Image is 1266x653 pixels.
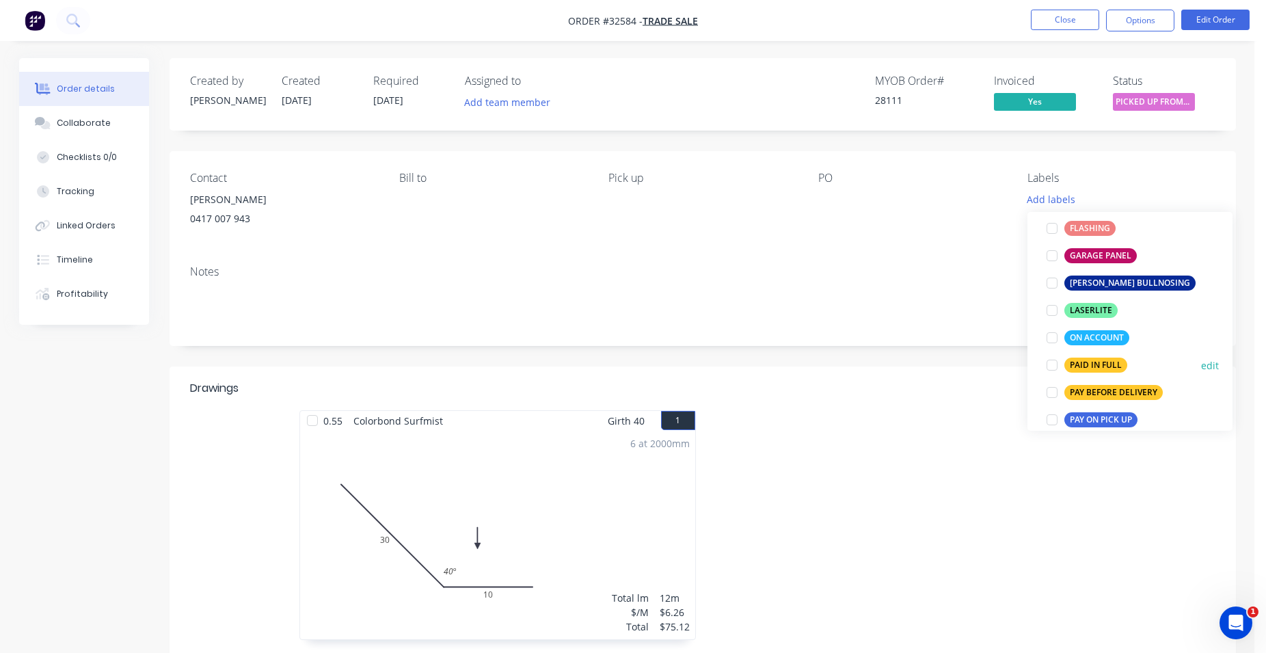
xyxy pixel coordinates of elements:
button: PICKED UP FROM ... [1113,93,1195,114]
div: PAY BEFORE DELIVERY [1064,385,1163,400]
button: Edit Order [1181,10,1250,30]
div: $/M [612,605,649,619]
div: Bill to [399,172,587,185]
div: Tracking [57,185,94,198]
button: Timeline [19,243,149,277]
span: 1 [1248,607,1258,617]
div: Total [612,619,649,634]
button: ON ACCOUNT [1041,328,1135,347]
div: Created by [190,75,265,88]
div: 28111 [875,93,978,107]
button: 1 [661,411,695,430]
div: 0301040º6 at 2000mmTotal lm$/MTotal12m$6.26$75.12 [300,431,695,639]
div: Checklists 0/0 [57,151,117,163]
div: FLASHING [1064,221,1116,236]
div: Status [1113,75,1215,88]
div: [PERSON_NAME] [190,190,377,209]
div: $6.26 [660,605,690,619]
button: Profitability [19,277,149,311]
div: GARAGE PANEL [1064,248,1137,263]
div: Invoiced [994,75,1096,88]
button: Collaborate [19,106,149,140]
button: Add team member [457,93,557,111]
div: Drawings [190,380,239,397]
button: Add labels [1020,190,1083,209]
button: LASERLITE [1041,301,1123,320]
span: PICKED UP FROM ... [1113,93,1195,110]
iframe: Intercom live chat [1220,607,1252,639]
div: [PERSON_NAME]0417 007 943 [190,190,377,234]
div: PO [818,172,1006,185]
span: Yes [994,93,1076,110]
div: PAY ON PICK UP [1064,412,1137,427]
button: FLASHING [1041,219,1121,238]
button: Linked Orders [19,209,149,243]
div: 0417 007 943 [190,209,377,228]
div: Required [373,75,448,88]
div: Total lm [612,591,649,605]
div: Created [282,75,357,88]
button: [PERSON_NAME] BULLNOSING [1041,274,1201,293]
div: $75.12 [660,619,690,634]
span: 0.55 [318,411,348,431]
span: [DATE] [282,94,312,107]
a: TRADE SALE [643,14,698,27]
div: PAID IN FULL [1064,358,1127,373]
div: LASERLITE [1064,303,1118,318]
img: Factory [25,10,45,31]
button: Checklists 0/0 [19,140,149,174]
div: Pick up [608,172,796,185]
button: PAY BEFORE DELIVERY [1041,383,1168,402]
button: GARAGE PANEL [1041,246,1142,265]
div: Profitability [57,288,108,300]
div: [PERSON_NAME] BULLNOSING [1064,276,1196,291]
span: Colorbond Surfmist [348,411,448,431]
button: PAY ON PICK UP [1041,410,1143,429]
span: [DATE] [373,94,403,107]
div: ON ACCOUNT [1064,330,1129,345]
button: Order details [19,72,149,106]
button: PAID IN FULL [1041,356,1133,375]
div: Labels [1027,172,1215,185]
div: Timeline [57,254,93,266]
div: Order details [57,83,115,95]
button: edit [1201,358,1219,373]
span: Girth 40 [608,411,645,431]
div: [PERSON_NAME] [190,93,265,107]
div: Notes [190,265,1215,278]
div: Collaborate [57,117,111,129]
div: Assigned to [465,75,602,88]
button: Close [1031,10,1099,30]
div: Contact [190,172,377,185]
button: Tracking [19,174,149,209]
button: Add team member [465,93,558,111]
div: MYOB Order # [875,75,978,88]
div: 12m [660,591,690,605]
div: 6 at 2000mm [630,436,690,451]
button: Options [1106,10,1174,31]
div: Linked Orders [57,219,116,232]
span: Order #32584 - [568,14,643,27]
